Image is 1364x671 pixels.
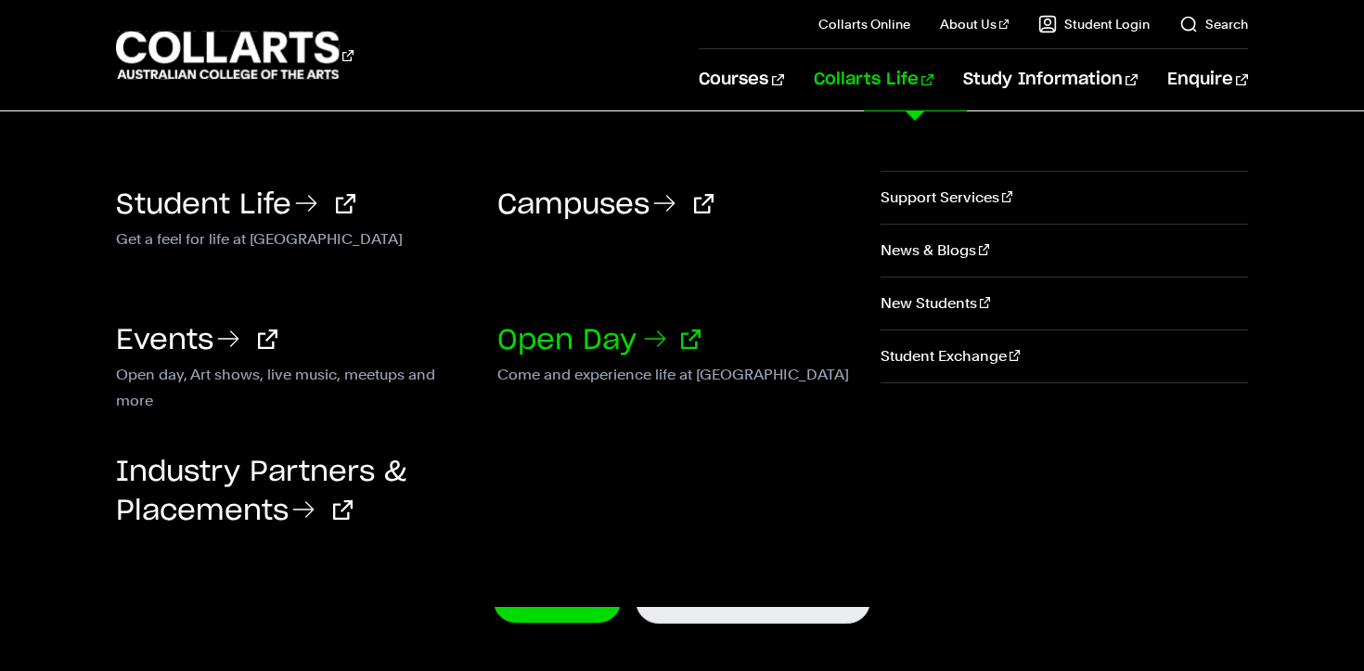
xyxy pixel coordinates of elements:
[940,15,1009,33] a: About Us
[1038,15,1150,33] a: Student Login
[881,172,1248,224] a: Support Services
[881,225,1248,277] a: News & Blogs
[497,362,851,384] p: Come and experience life at [GEOGRAPHIC_DATA]
[116,458,406,525] a: Industry Partners & Placements
[116,191,355,219] a: Student Life
[116,327,277,355] a: Events
[116,362,470,384] p: Open day, Art shows, live music, meetups and more
[116,29,354,82] div: Go to homepage
[818,15,910,33] a: Collarts Online
[881,277,1248,329] a: New Students
[881,330,1248,382] a: Student Exchange
[497,327,701,355] a: Open Day
[1179,15,1248,33] a: Search
[1167,49,1248,110] a: Enquire
[497,191,714,219] a: Campuses
[814,49,933,110] a: Collarts Life
[699,49,783,110] a: Courses
[963,49,1138,110] a: Study Information
[116,226,470,249] p: Get a feel for life at [GEOGRAPHIC_DATA]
